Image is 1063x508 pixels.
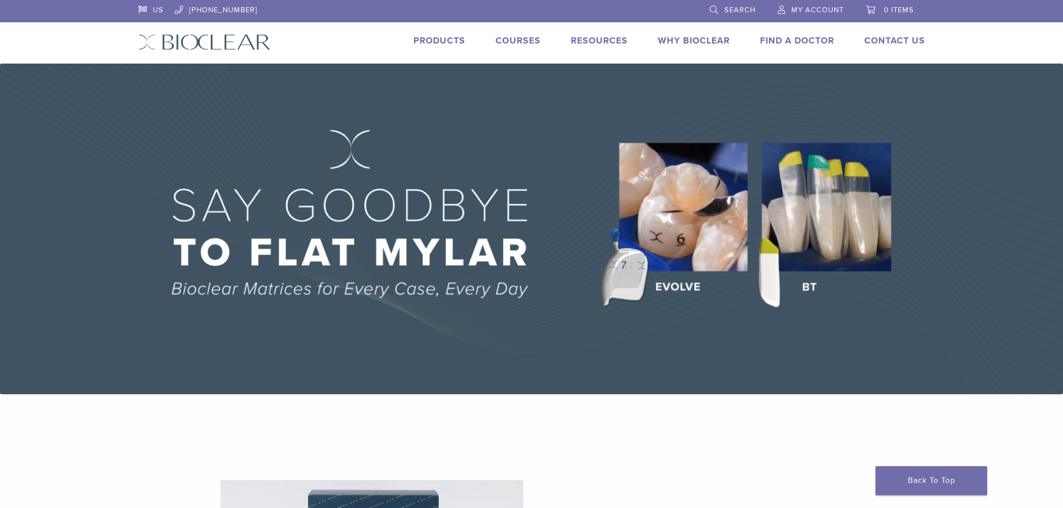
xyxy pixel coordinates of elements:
[876,466,987,495] a: Back To Top
[884,6,914,14] span: 0 items
[496,35,541,46] a: Courses
[413,35,465,46] a: Products
[791,6,844,14] span: My Account
[724,6,756,14] span: Search
[760,35,834,46] a: Find A Doctor
[138,34,271,50] img: Bioclear
[571,35,628,46] a: Resources
[864,35,925,46] a: Contact Us
[658,35,730,46] a: Why Bioclear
